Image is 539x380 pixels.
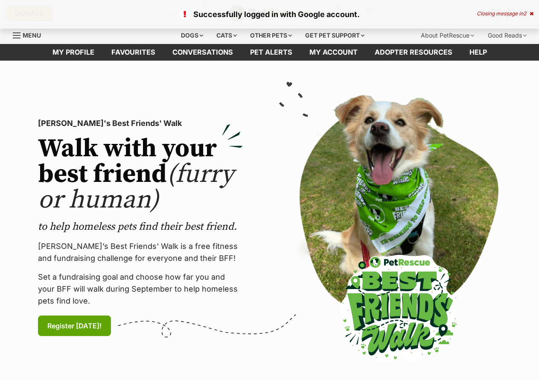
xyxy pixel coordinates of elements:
div: About PetRescue [415,27,480,44]
a: conversations [164,44,242,61]
p: Set a fundraising goal and choose how far you and your BFF will walk during September to help hom... [38,271,243,307]
span: Menu [23,32,41,39]
a: Help [461,44,495,61]
a: Pet alerts [242,44,301,61]
span: Register [DATE]! [47,321,102,331]
p: [PERSON_NAME]’s Best Friends' Walk is a free fitness and fundraising challenge for everyone and t... [38,240,243,264]
h2: Walk with your best friend [38,136,243,213]
a: Favourites [103,44,164,61]
div: Dogs [175,27,209,44]
a: Adopter resources [366,44,461,61]
a: Register [DATE]! [38,316,111,336]
p: [PERSON_NAME]'s Best Friends' Walk [38,117,243,129]
div: Good Reads [482,27,533,44]
div: Get pet support [299,27,370,44]
a: Menu [13,27,47,42]
a: My profile [44,44,103,61]
div: Other pets [244,27,298,44]
span: (furry or human) [38,158,234,216]
div: Cats [210,27,243,44]
a: My account [301,44,366,61]
p: to help homeless pets find their best friend. [38,220,243,234]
